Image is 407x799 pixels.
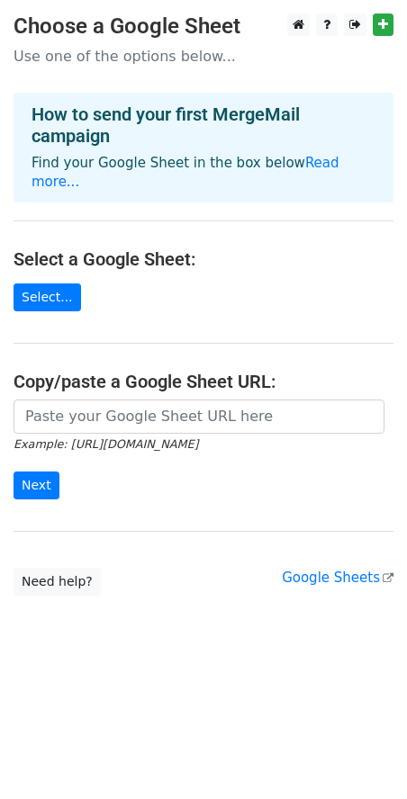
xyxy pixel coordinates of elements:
a: Read more... [32,155,339,190]
a: Need help? [14,568,101,596]
input: Next [14,471,59,499]
p: Find your Google Sheet in the box below [32,154,375,192]
a: Google Sheets [282,570,393,586]
h3: Choose a Google Sheet [14,13,393,40]
small: Example: [URL][DOMAIN_NAME] [14,437,198,451]
input: Paste your Google Sheet URL here [14,399,384,434]
p: Use one of the options below... [14,47,393,66]
a: Select... [14,283,81,311]
h4: Copy/paste a Google Sheet URL: [14,371,393,392]
h4: Select a Google Sheet: [14,248,393,270]
h4: How to send your first MergeMail campaign [32,103,375,147]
